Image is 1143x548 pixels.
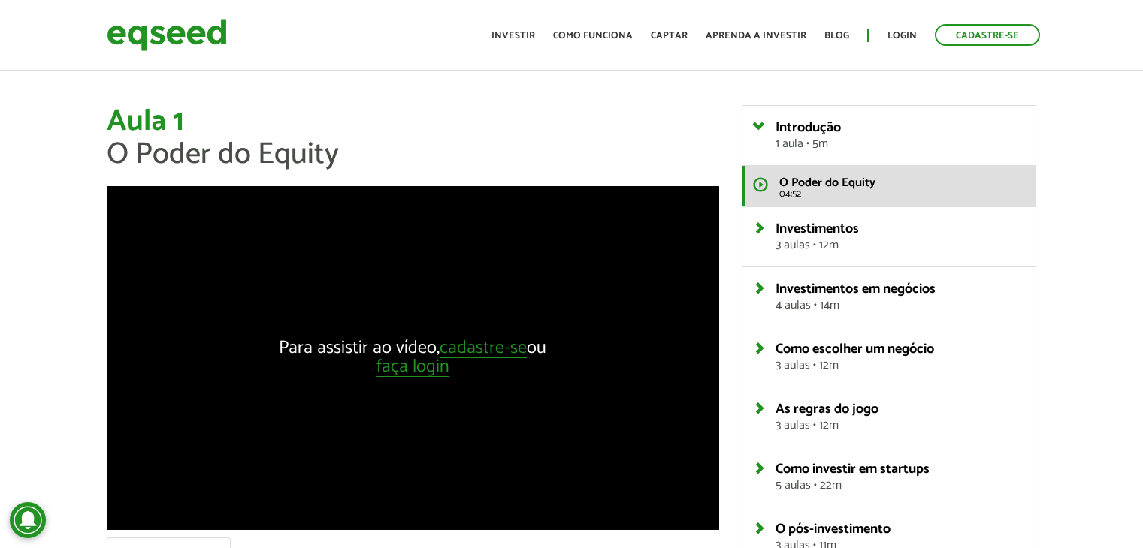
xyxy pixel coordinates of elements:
span: As regras do jogo [776,398,878,420]
a: Como investir em startups5 aulas • 22m [776,462,1026,492]
span: 04:52 [779,189,1026,199]
span: O Poder do Equity [107,130,339,179]
span: Como investir em startups [776,458,930,480]
div: Para assistir ao vídeo, ou [260,339,567,377]
a: O Poder do Equity 04:52 [742,166,1037,206]
a: Blog [824,31,849,41]
a: Investimentos em negócios4 aulas • 14m [776,282,1026,312]
a: As regras do jogo3 aulas • 12m [776,402,1026,432]
span: 3 aulas • 12m [776,360,1026,372]
a: Como funciona [553,31,633,41]
a: Investir [491,31,535,41]
span: 5 aulas • 22m [776,480,1026,492]
span: Como escolher um negócio [776,338,934,360]
span: 3 aulas • 12m [776,239,1026,251]
a: Cadastre-se [935,24,1040,46]
a: Investimentos3 aulas • 12m [776,222,1026,251]
span: Aula 1 [107,97,184,146]
a: Aprenda a investir [706,31,806,41]
img: EqSeed [107,15,227,55]
a: Como escolher um negócio3 aulas • 12m [776,342,1026,372]
span: O Poder do Equity [779,173,875,193]
span: 1 aula • 5m [776,138,1026,150]
span: Investimentos [776,218,859,240]
span: 4 aulas • 14m [776,300,1026,312]
a: Captar [651,31,688,41]
a: cadastre-se [440,339,527,358]
span: Introdução [776,116,841,139]
a: faça login [376,358,449,377]
span: O pós-investimento [776,518,891,540]
a: Login [887,31,917,41]
span: 3 aulas • 12m [776,420,1026,432]
span: Investimentos em negócios [776,278,936,300]
a: Introdução1 aula • 5m [776,121,1026,150]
